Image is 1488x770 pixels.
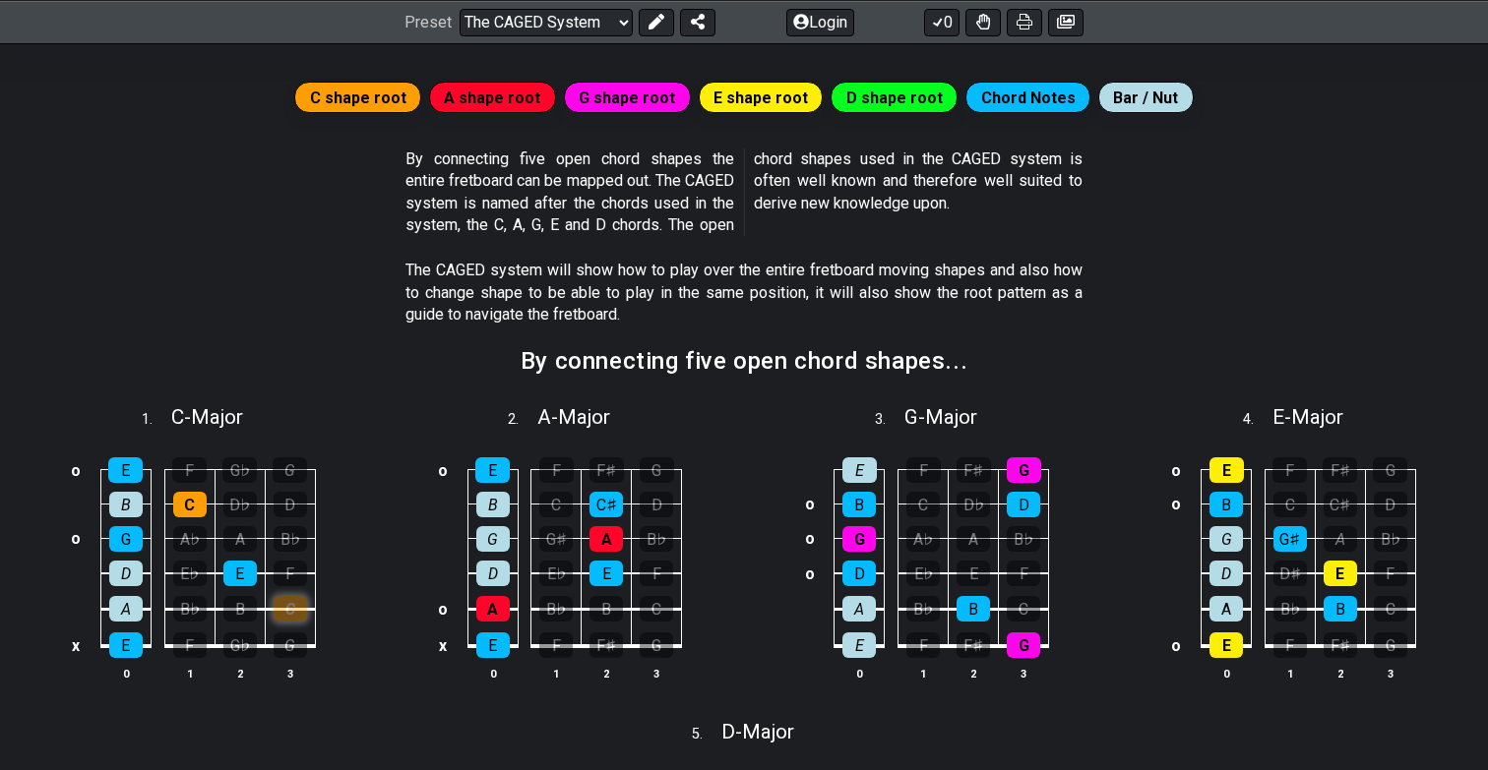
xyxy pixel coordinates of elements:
[404,13,452,31] span: Preset
[842,492,876,517] div: B
[109,632,143,658] div: E
[1265,663,1315,683] th: 1
[431,591,455,627] td: o
[589,596,623,622] div: B
[692,724,721,745] span: 5 .
[1324,561,1357,586] div: E
[842,561,876,586] div: D
[1315,663,1365,683] th: 2
[640,596,673,622] div: C
[589,492,623,517] div: C♯
[108,457,143,483] div: E
[172,457,207,483] div: F
[640,632,673,658] div: G
[467,663,518,683] th: 0
[1374,526,1407,552] div: B♭
[274,596,307,622] div: C
[1323,457,1357,483] div: F♯
[1324,526,1357,552] div: A
[444,84,540,112] span: A shape root
[215,663,265,683] th: 2
[842,632,876,658] div: E
[713,84,808,112] span: E shape root
[906,632,940,658] div: F
[589,561,623,586] div: E
[1113,84,1178,112] span: Bar / Nut
[310,84,406,112] span: C shape root
[1324,492,1357,517] div: C♯
[1164,487,1188,521] td: o
[1324,632,1357,658] div: F♯
[1209,492,1243,517] div: B
[539,457,574,483] div: F
[173,596,207,622] div: B♭
[1273,561,1307,586] div: D♯
[846,84,943,112] span: D shape root
[842,526,876,552] div: G
[981,84,1076,112] span: Chord Notes
[173,632,207,658] div: F
[476,526,510,552] div: G
[589,457,624,483] div: F♯
[109,526,143,552] div: G
[957,526,990,552] div: A
[1272,405,1343,429] span: E - Major
[798,521,822,556] td: o
[508,409,537,431] span: 2 .
[640,526,673,552] div: B♭
[1202,663,1252,683] th: 0
[64,626,88,664] td: x
[109,596,143,622] div: A
[1007,596,1040,622] div: C
[589,526,623,552] div: A
[171,405,243,429] span: C - Major
[906,596,940,622] div: B♭
[957,561,990,586] div: E
[1209,526,1243,552] div: G
[1272,457,1307,483] div: F
[460,8,633,35] select: Preset
[798,487,822,521] td: o
[786,8,854,35] button: Login
[957,492,990,517] div: D♭
[173,492,207,517] div: C
[274,492,307,517] div: D
[999,663,1049,683] th: 3
[521,350,967,372] h2: By connecting five open chord shapes...
[476,561,510,586] div: D
[1243,409,1272,431] span: 4 .
[582,663,632,683] th: 2
[531,663,582,683] th: 1
[579,84,675,112] span: G shape root
[476,492,510,517] div: B
[100,663,151,683] th: 0
[1209,596,1243,622] div: A
[1164,626,1188,664] td: o
[1365,663,1415,683] th: 3
[274,632,307,658] div: G
[957,596,990,622] div: B
[632,663,682,683] th: 3
[64,521,88,556] td: o
[906,457,941,483] div: F
[142,409,171,431] span: 1 .
[431,626,455,664] td: x
[1209,457,1244,483] div: E
[842,457,877,483] div: E
[109,492,143,517] div: B
[1164,453,1188,488] td: o
[957,457,991,483] div: F♯
[1374,596,1407,622] div: C
[1007,632,1040,658] div: G
[680,8,715,35] button: Share Preset
[223,492,257,517] div: D♭
[904,405,977,429] span: G - Major
[965,8,1001,35] button: Toggle Dexterity for all fretkits
[223,561,257,586] div: E
[173,526,207,552] div: A♭
[906,492,940,517] div: C
[1324,596,1357,622] div: B
[1373,457,1407,483] div: G
[475,457,510,483] div: E
[842,596,876,622] div: A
